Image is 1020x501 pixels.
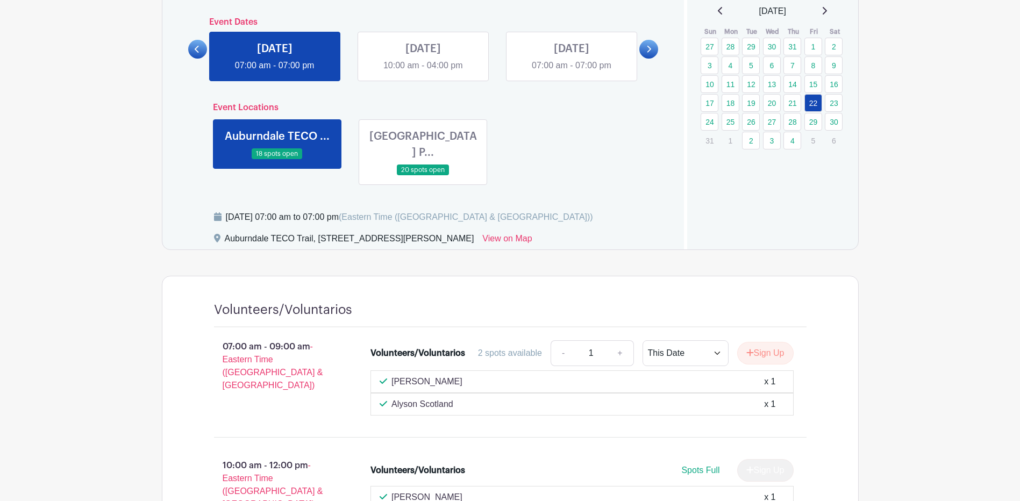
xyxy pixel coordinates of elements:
[804,38,822,55] a: 1
[722,132,739,149] p: 1
[825,38,843,55] a: 2
[763,113,781,131] a: 27
[701,75,718,93] a: 10
[825,94,843,112] a: 23
[763,75,781,93] a: 13
[763,94,781,112] a: 20
[742,38,760,55] a: 29
[482,232,532,249] a: View on Map
[783,94,801,112] a: 21
[742,75,760,93] a: 12
[701,132,718,149] p: 31
[370,347,465,360] div: Volunteers/Voluntarios
[701,113,718,131] a: 24
[804,56,822,74] a: 8
[391,398,453,411] p: Alyson Scotland
[700,26,721,37] th: Sun
[804,132,822,149] p: 5
[763,38,781,55] a: 30
[741,26,762,37] th: Tue
[339,212,593,221] span: (Eastern Time ([GEOGRAPHIC_DATA] & [GEOGRAPHIC_DATA]))
[681,466,719,475] span: Spots Full
[207,17,640,27] h6: Event Dates
[370,464,465,477] div: Volunteers/Voluntarios
[804,75,822,93] a: 15
[762,26,783,37] th: Wed
[722,38,739,55] a: 28
[742,94,760,112] a: 19
[783,113,801,131] a: 28
[824,26,845,37] th: Sat
[825,56,843,74] a: 9
[759,5,786,18] span: [DATE]
[197,336,354,396] p: 07:00 am - 09:00 am
[825,113,843,131] a: 30
[721,26,742,37] th: Mon
[742,113,760,131] a: 26
[783,132,801,149] a: 4
[214,302,352,318] h4: Volunteers/Voluntarios
[825,75,843,93] a: 16
[804,94,822,112] a: 22
[225,232,474,249] div: Auburndale TECO Trail, [STREET_ADDRESS][PERSON_NAME]
[551,340,575,366] a: -
[764,375,775,388] div: x 1
[223,342,323,390] span: - Eastern Time ([GEOGRAPHIC_DATA] & [GEOGRAPHIC_DATA])
[701,38,718,55] a: 27
[722,75,739,93] a: 11
[701,94,718,112] a: 17
[783,38,801,55] a: 31
[742,132,760,149] a: 2
[607,340,633,366] a: +
[804,113,822,131] a: 29
[763,56,781,74] a: 6
[783,56,801,74] a: 7
[737,342,794,364] button: Sign Up
[722,94,739,112] a: 18
[764,398,775,411] div: x 1
[763,132,781,149] a: 3
[742,56,760,74] a: 5
[701,56,718,74] a: 3
[825,132,843,149] p: 6
[478,347,542,360] div: 2 spots available
[783,26,804,37] th: Thu
[226,211,593,224] div: [DATE] 07:00 am to 07:00 pm
[391,375,462,388] p: [PERSON_NAME]
[783,75,801,93] a: 14
[722,56,739,74] a: 4
[204,103,643,113] h6: Event Locations
[804,26,825,37] th: Fri
[722,113,739,131] a: 25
